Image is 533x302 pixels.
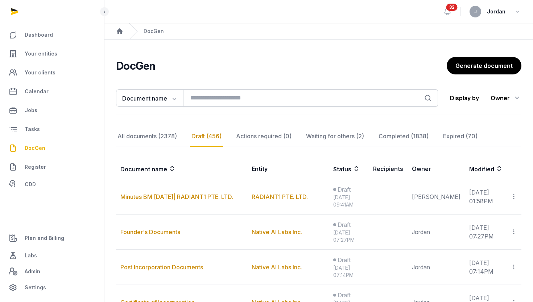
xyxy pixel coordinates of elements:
[6,229,98,247] a: Plan and Billing
[190,126,223,147] div: Draft (456)
[408,215,465,250] td: Jordan
[6,64,98,81] a: Your clients
[491,92,521,104] div: Owner
[6,121,98,138] a: Tasks
[338,291,351,299] span: Draft
[487,7,505,16] span: Jordan
[465,159,521,179] th: Modified
[252,193,308,200] a: RADIANT1 PTE. LTD.
[6,139,98,157] a: DocGen
[338,185,351,194] span: Draft
[6,158,98,176] a: Register
[116,89,183,107] button: Document name
[25,106,37,115] span: Jobs
[474,9,477,14] span: J
[25,68,55,77] span: Your clients
[6,45,98,62] a: Your entities
[235,126,293,147] div: Actions required (0)
[6,102,98,119] a: Jobs
[447,57,521,74] a: Generate document
[305,126,365,147] div: Waiting for others (2)
[247,159,329,179] th: Entity
[6,279,98,296] a: Settings
[369,159,408,179] th: Recipients
[6,247,98,264] a: Labs
[6,83,98,100] a: Calendar
[25,251,37,260] span: Labs
[377,126,430,147] div: Completed (1838)
[465,179,506,215] td: [DATE] 01:58PM
[120,228,180,236] a: Founder's Documents
[252,264,302,271] a: Native AI Labs Inc.
[116,159,247,179] th: Document name
[25,283,46,292] span: Settings
[338,256,351,264] span: Draft
[6,177,98,192] a: CDD
[120,193,233,200] a: Minutes BM [DATE]| RADIANT1 PTE. LTD.
[408,179,465,215] td: [PERSON_NAME]
[333,264,364,279] div: [DATE] 07:14PM
[144,28,164,35] div: DocGen
[25,125,40,134] span: Tasks
[25,30,53,39] span: Dashboard
[442,126,479,147] div: Expired (70)
[25,87,49,96] span: Calendar
[6,264,98,279] a: Admin
[25,49,57,58] span: Your entities
[450,92,479,104] p: Display by
[25,267,40,276] span: Admin
[25,234,64,242] span: Plan and Billing
[120,264,203,271] a: Post Incorporation Documents
[116,59,447,72] h2: DocGen
[465,215,506,250] td: [DATE] 07:27PM
[116,126,178,147] div: All documents (2378)
[333,194,364,208] div: [DATE] 09:41AM
[338,220,351,229] span: Draft
[6,26,98,44] a: Dashboard
[446,4,458,11] span: 32
[104,23,533,40] nav: Breadcrumb
[470,6,481,17] button: J
[116,126,521,147] nav: Tabs
[329,159,369,179] th: Status
[25,163,46,171] span: Register
[25,144,45,152] span: DocGen
[408,250,465,285] td: Jordan
[408,159,465,179] th: Owner
[333,229,364,244] div: [DATE] 07:27PM
[25,180,36,189] span: CDD
[252,228,302,236] a: Native AI Labs Inc.
[465,250,506,285] td: [DATE] 07:14PM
